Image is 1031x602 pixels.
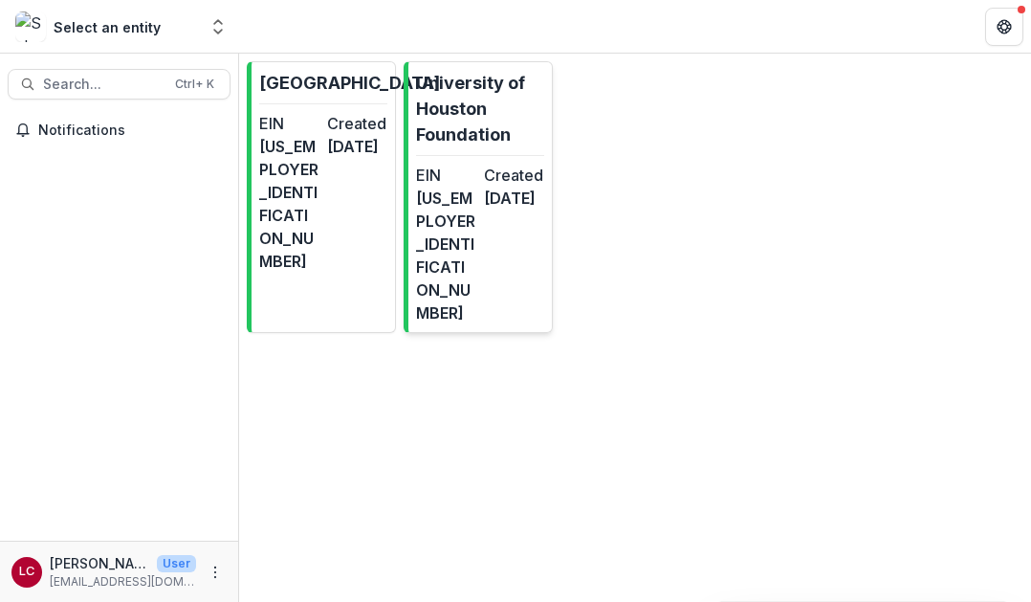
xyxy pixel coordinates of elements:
dd: [DATE] [327,135,387,158]
div: Ctrl + K [171,74,218,95]
a: [GEOGRAPHIC_DATA]EIN[US_EMPLOYER_IDENTIFICATION_NUMBER]Created[DATE] [247,61,396,333]
button: Open entity switcher [205,8,231,46]
button: Notifications [8,115,230,145]
dd: [US_EMPLOYER_IDENTIFICATION_NUMBER] [416,187,476,324]
span: Search... [43,77,164,93]
dd: [US_EMPLOYER_IDENTIFICATION_NUMBER] [259,135,319,273]
p: University of Houston Foundation [416,70,544,147]
p: [GEOGRAPHIC_DATA] [259,70,440,96]
dt: EIN [259,112,319,135]
dt: Created [484,164,544,187]
button: Get Help [985,8,1023,46]
p: User [157,555,196,572]
span: Notifications [38,123,223,139]
div: Liz Chavez [19,566,34,578]
button: Search... [8,69,230,100]
dt: EIN [416,164,476,187]
a: University of Houston FoundationEIN[US_EMPLOYER_IDENTIFICATION_NUMBER]Created[DATE] [404,61,553,333]
img: Select an entity [15,11,46,42]
div: Select an entity [54,17,161,37]
dt: Created [327,112,387,135]
button: More [204,561,227,584]
p: [PERSON_NAME] [50,553,149,573]
p: [EMAIL_ADDRESS][DOMAIN_NAME] [50,573,196,591]
dd: [DATE] [484,187,544,210]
